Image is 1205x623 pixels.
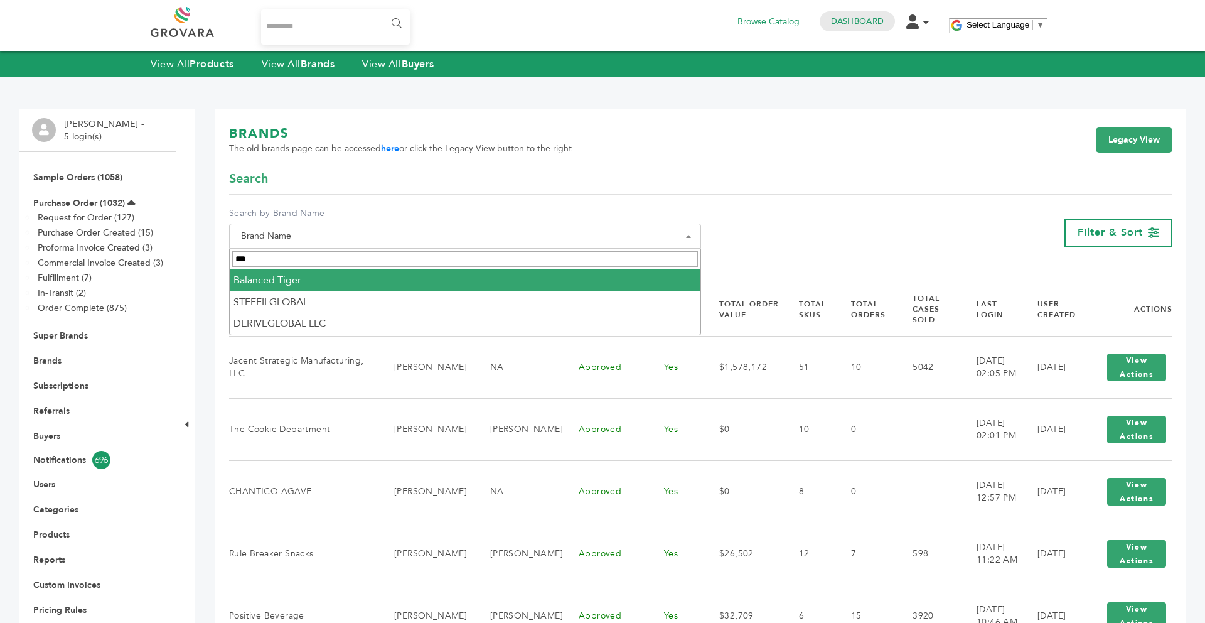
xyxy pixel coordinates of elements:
td: 8 [783,460,835,523]
td: Approved [563,460,648,523]
a: Dashboard [831,16,884,27]
span: ​ [1032,20,1033,30]
a: Sample Orders (1058) [33,171,122,183]
a: In-Transit (2) [38,287,86,299]
a: Subscriptions [33,380,88,392]
strong: Buyers [402,57,434,71]
input: Search... [261,9,410,45]
td: 0 [835,460,897,523]
td: [PERSON_NAME] [378,398,474,460]
a: Proforma Invoice Created (3) [38,242,153,254]
a: Commercial Invoice Created (3) [38,257,163,269]
td: [DATE] 11:22 AM [961,523,1022,585]
td: $0 [704,460,783,523]
td: Yes [648,460,704,523]
td: Yes [648,336,704,398]
li: STEFFII GLOBAL [230,291,700,313]
td: $1,578,172 [704,336,783,398]
a: Referrals [33,405,70,417]
td: [DATE] [1022,398,1085,460]
span: The old brands page can be accessed or click the Legacy View button to the right [229,143,572,155]
td: [DATE] [1022,336,1085,398]
a: Browse Catalog [737,15,800,29]
a: Buyers [33,430,60,442]
strong: Brands [301,57,335,71]
a: here [381,143,399,154]
a: View AllBrands [262,57,335,71]
td: Approved [563,336,648,398]
td: 5042 [897,336,961,398]
a: Fulfillment (7) [38,272,92,284]
td: Approved [563,523,648,585]
td: [DATE] 02:01 PM [961,398,1022,460]
a: Custom Invoices [33,579,100,591]
td: [PERSON_NAME] [474,523,563,585]
td: Yes [648,398,704,460]
span: Search [229,170,268,188]
td: [DATE] [1022,523,1085,585]
td: Approved [563,398,648,460]
a: Pricing Rules [33,604,87,616]
a: Legacy View [1096,127,1172,153]
input: Search [232,251,698,267]
a: Users [33,479,55,490]
td: $0 [704,398,783,460]
td: 51 [783,336,835,398]
td: NA [474,336,563,398]
td: Rule Breaker Snacks [229,523,378,585]
th: Total Orders [835,283,897,336]
a: Reports [33,554,65,566]
span: Select Language [967,20,1029,30]
th: Last Login [961,283,1022,336]
a: View AllBuyers [362,57,434,71]
td: Jacent Strategic Manufacturing, LLC [229,336,378,398]
td: 10 [835,336,897,398]
td: CHANTICO AGAVE [229,460,378,523]
label: Search by Brand Name [229,207,701,220]
td: [PERSON_NAME] [378,523,474,585]
th: Total SKUs [783,283,835,336]
button: View Actions [1107,416,1166,443]
td: NA [474,460,563,523]
td: [DATE] 02:05 PM [961,336,1022,398]
th: User Created [1022,283,1085,336]
h1: BRANDS [229,125,572,143]
td: 10 [783,398,835,460]
li: [PERSON_NAME] - 5 login(s) [64,118,147,143]
td: 7 [835,523,897,585]
span: Brand Name [229,224,701,249]
button: View Actions [1107,354,1166,381]
a: Request for Order (127) [38,212,134,224]
a: Notifications696 [33,451,161,469]
td: [DATE] [1022,460,1085,523]
a: Purchase Order Created (15) [38,227,153,239]
img: profile.png [32,118,56,142]
a: Select Language​ [967,20,1044,30]
span: Brand Name [236,227,694,245]
button: View Actions [1107,478,1166,506]
th: Actions [1085,283,1172,336]
span: ▼ [1036,20,1044,30]
td: 12 [783,523,835,585]
td: [DATE] 12:57 PM [961,460,1022,523]
a: Purchase Order (1032) [33,197,125,209]
td: 598 [897,523,961,585]
td: [PERSON_NAME] [378,460,474,523]
span: 696 [92,451,110,469]
a: Categories [33,504,78,516]
td: $26,502 [704,523,783,585]
th: Total Order Value [704,283,783,336]
th: Total Cases Sold [897,283,961,336]
a: Products [33,529,70,541]
a: Super Brands [33,330,88,342]
li: Balanced Tiger [230,269,700,291]
a: View AllProducts [151,57,234,71]
li: DERIVEGLOBAL LLC [230,313,700,334]
span: Filter & Sort [1078,225,1143,239]
td: The Cookie Department [229,398,378,460]
strong: Products [190,57,233,71]
a: Brands [33,355,62,367]
td: [PERSON_NAME] [378,336,474,398]
button: View Actions [1107,540,1166,568]
a: Order Complete (875) [38,302,127,314]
